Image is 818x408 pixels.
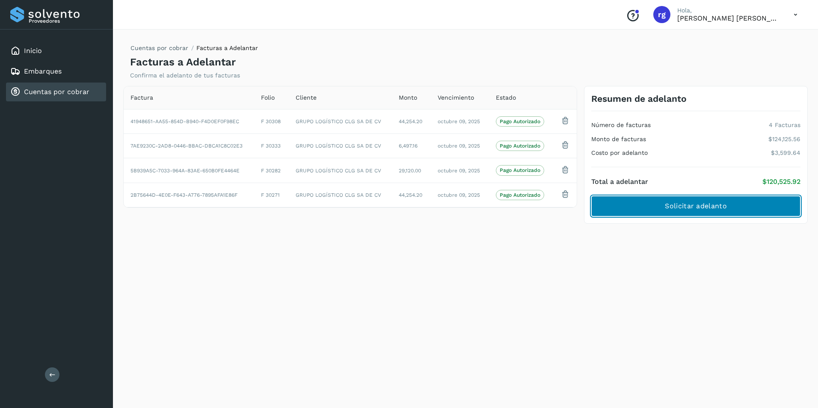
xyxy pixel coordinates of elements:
h3: Resumen de adelanto [591,93,687,104]
p: Proveedores [29,18,103,24]
p: Confirma el adelanto de tus facturas [130,72,240,79]
td: GRUPO LOGÍSTICO CLG SA DE CV [289,183,392,207]
span: octubre 09, 2025 [438,118,480,124]
h4: Costo por adelanto [591,149,648,157]
p: Pago Autorizado [500,143,540,149]
h4: Monto de facturas [591,136,646,143]
span: Facturas a Adelantar [196,44,258,51]
p: $124,125.56 [768,136,800,143]
p: 4 Facturas [769,121,800,129]
p: Pago Autorizado [500,167,540,173]
td: F 30333 [254,134,289,158]
td: 41948651-AA55-854D-B940-F4D0EF0F98EC [124,109,254,133]
td: 2B75644D-4E0E-F643-A776-7895AFA1E86F [124,183,254,207]
td: F 30282 [254,158,289,183]
h4: Total a adelantar [591,177,648,186]
td: GRUPO LOGÍSTICO CLG SA DE CV [289,134,392,158]
div: Inicio [6,41,106,60]
nav: breadcrumb [130,44,258,56]
button: Solicitar adelanto [591,196,800,216]
span: Solicitar adelanto [665,201,726,211]
div: Cuentas por cobrar [6,83,106,101]
a: Cuentas por cobrar [24,88,89,96]
p: rogelio guadalupe medina Armendariz [677,14,780,22]
p: $120,525.92 [762,177,800,186]
span: Cliente [296,93,317,102]
span: Vencimiento [438,93,474,102]
span: Monto [399,93,417,102]
h4: Facturas a Adelantar [130,56,236,68]
p: Pago Autorizado [500,192,540,198]
span: Folio [261,93,275,102]
p: Hola, [677,7,780,14]
span: 44,254.20 [399,192,422,198]
td: GRUPO LOGÍSTICO CLG SA DE CV [289,158,392,183]
p: Pago Autorizado [500,118,540,124]
td: GRUPO LOGÍSTICO CLG SA DE CV [289,109,392,133]
span: octubre 09, 2025 [438,192,480,198]
span: Factura [130,93,153,102]
span: 44,254.20 [399,118,422,124]
span: Estado [496,93,516,102]
h4: Número de facturas [591,121,651,129]
a: Embarques [24,67,62,75]
span: octubre 09, 2025 [438,143,480,149]
p: $3,599.64 [771,149,800,157]
a: Cuentas por cobrar [130,44,188,51]
td: F 30308 [254,109,289,133]
td: 5B939A5C-7033-964A-83AE-650B0FE4464E [124,158,254,183]
span: 29,120.00 [399,168,421,174]
a: Inicio [24,47,42,55]
td: F 30271 [254,183,289,207]
span: 6,497.16 [399,143,418,149]
td: 7AE9230C-2AD8-0446-BBAC-DBCA1C8C02E3 [124,134,254,158]
span: octubre 09, 2025 [438,168,480,174]
div: Embarques [6,62,106,81]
